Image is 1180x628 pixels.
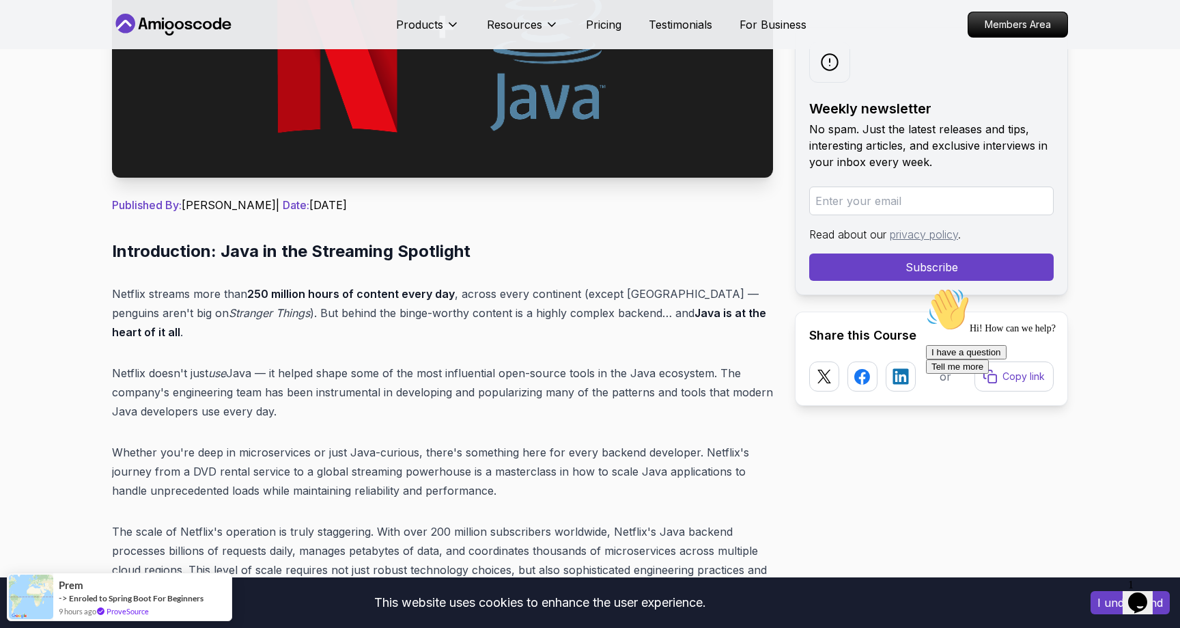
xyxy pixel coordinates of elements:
a: Members Area [968,12,1068,38]
img: provesource social proof notification image [9,575,53,619]
p: Resources [487,16,542,33]
p: Products [396,16,443,33]
p: Read about our . [809,226,1054,243]
span: -> [59,592,68,603]
img: :wave: [5,5,49,49]
button: I have a question [5,63,86,77]
strong: 250 million hours of content every day [247,287,455,301]
p: Members Area [968,12,1067,37]
h2: Weekly newsletter [809,99,1054,118]
p: The scale of Netflix's operation is truly staggering. With over 200 million subscribers worldwide... [112,522,773,599]
a: For Business [740,16,806,33]
a: Testimonials [649,16,712,33]
input: Enter your email [809,187,1054,215]
em: Stranger Things [229,306,310,320]
span: Published By: [112,198,182,212]
a: Pricing [586,16,621,33]
span: Hi! How can we help? [5,41,135,51]
button: Products [396,16,460,44]
p: [PERSON_NAME] | [DATE] [112,197,773,213]
p: No spam. Just the latest releases and tips, interesting articles, and exclusive interviews in you... [809,121,1054,170]
iframe: chat widget [921,282,1166,566]
div: 👋Hi! How can we help?I have a questionTell me more [5,5,251,92]
p: Netflix streams more than , across every continent (except [GEOGRAPHIC_DATA] — penguins aren't bi... [112,284,773,342]
a: privacy policy [890,228,958,241]
a: ProveSource [107,605,149,617]
p: Whether you're deep in microservices or just Java-curious, there's something here for every backe... [112,443,773,500]
button: Accept cookies [1091,591,1170,614]
iframe: chat widget [1123,573,1166,614]
em: use [208,366,226,380]
button: Tell me more [5,77,68,92]
button: Resources [487,16,559,44]
span: Date: [283,198,309,212]
span: 9 hours ago [59,607,96,616]
div: This website uses cookies to enhance the user experience. [10,588,1070,618]
a: Enroled to Spring Boot For Beginners [69,593,203,603]
h2: Share this Course [809,326,1054,345]
p: Netflix doesn't just Java — it helped shape some of the most influential open-source tools in the... [112,364,773,421]
button: Subscribe [809,254,1054,281]
span: Prem [59,579,83,592]
h2: Introduction: Java in the Streaming Spotlight [112,241,773,262]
